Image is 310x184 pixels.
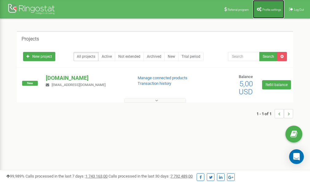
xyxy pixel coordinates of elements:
[115,52,144,61] a: Not extended
[46,74,128,82] p: [DOMAIN_NAME]
[257,103,293,124] nav: ...
[52,83,106,87] span: [EMAIL_ADDRESS][DOMAIN_NAME]
[257,109,275,118] span: 1 - 1 of 1
[22,81,38,86] span: New
[239,74,253,79] span: Balance
[262,80,291,89] a: Refill balance
[228,8,249,11] span: Referral program
[262,8,281,11] span: Profile settings
[85,174,108,178] u: 1 743 163,00
[289,149,304,164] div: Open Intercom Messenger
[138,76,187,80] a: Manage connected products
[22,36,39,42] h5: Projects
[259,52,277,61] button: Search
[239,80,253,96] span: 5,00 USD
[108,174,193,178] span: Calls processed in the last 30 days :
[23,52,55,61] a: New project
[171,174,193,178] u: 7 792 489,00
[6,174,25,178] span: 99,989%
[26,174,108,178] span: Calls processed in the last 7 days :
[143,52,165,61] a: Archived
[98,52,115,61] a: Active
[73,52,99,61] a: All projects
[138,81,171,86] a: Transaction history
[294,8,304,11] span: Log Out
[228,52,260,61] input: Search
[164,52,179,61] a: New
[178,52,204,61] a: Trial period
